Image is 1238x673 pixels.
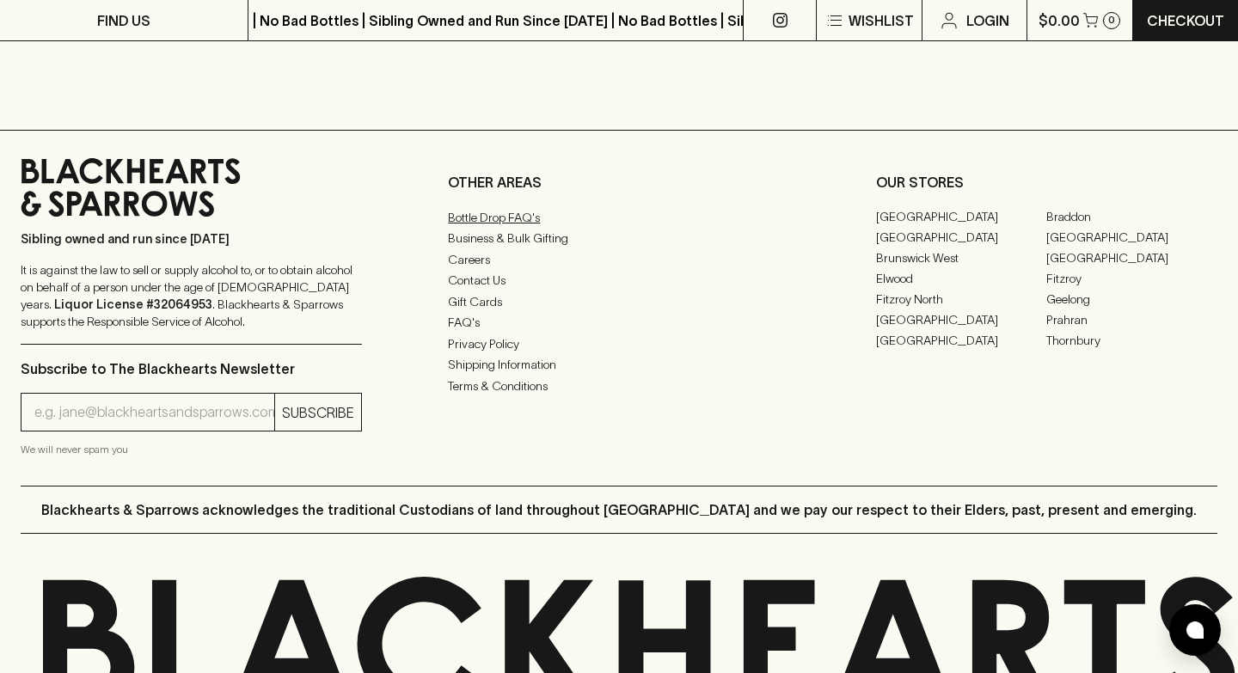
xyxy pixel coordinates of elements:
p: Login [966,10,1009,31]
a: Gift Cards [448,291,789,312]
a: Fitzroy North [876,289,1047,309]
a: Brunswick West [876,248,1047,268]
a: Careers [448,249,789,270]
a: [GEOGRAPHIC_DATA] [1046,248,1217,268]
p: Subscribe to The Blackhearts Newsletter [21,358,362,379]
p: OTHER AREAS [448,172,789,193]
p: OUR STORES [876,172,1217,193]
p: $0.00 [1039,10,1080,31]
a: Thornbury [1046,330,1217,351]
a: Privacy Policy [448,333,789,354]
a: Prahran [1046,309,1217,330]
p: It is against the law to sell or supply alcohol to, or to obtain alcohol on behalf of a person un... [21,261,362,330]
a: [GEOGRAPHIC_DATA] [876,330,1047,351]
p: Blackhearts & Sparrows acknowledges the traditional Custodians of land throughout [GEOGRAPHIC_DAT... [41,499,1197,520]
a: Bottle Drop FAQ's [448,207,789,228]
p: Wishlist [849,10,914,31]
p: 0 [1108,15,1115,25]
img: bubble-icon [1186,621,1204,639]
strong: Liquor License #32064953 [54,297,212,311]
button: SUBSCRIBE [275,394,361,431]
a: [GEOGRAPHIC_DATA] [876,227,1047,248]
a: Geelong [1046,289,1217,309]
a: Terms & Conditions [448,376,789,396]
a: Braddon [1046,206,1217,227]
input: e.g. jane@blackheartsandsparrows.com.au [34,399,274,426]
a: [GEOGRAPHIC_DATA] [876,309,1047,330]
p: SUBSCRIBE [282,402,354,423]
p: We will never spam you [21,441,362,458]
a: FAQ's [448,312,789,333]
a: [GEOGRAPHIC_DATA] [1046,227,1217,248]
a: Fitzroy [1046,268,1217,289]
a: [GEOGRAPHIC_DATA] [876,206,1047,227]
a: Business & Bulk Gifting [448,228,789,248]
p: Checkout [1147,10,1224,31]
p: Sibling owned and run since [DATE] [21,230,362,248]
a: Shipping Information [448,354,789,375]
p: FIND US [97,10,150,31]
a: Elwood [876,268,1047,289]
a: Contact Us [448,270,789,291]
